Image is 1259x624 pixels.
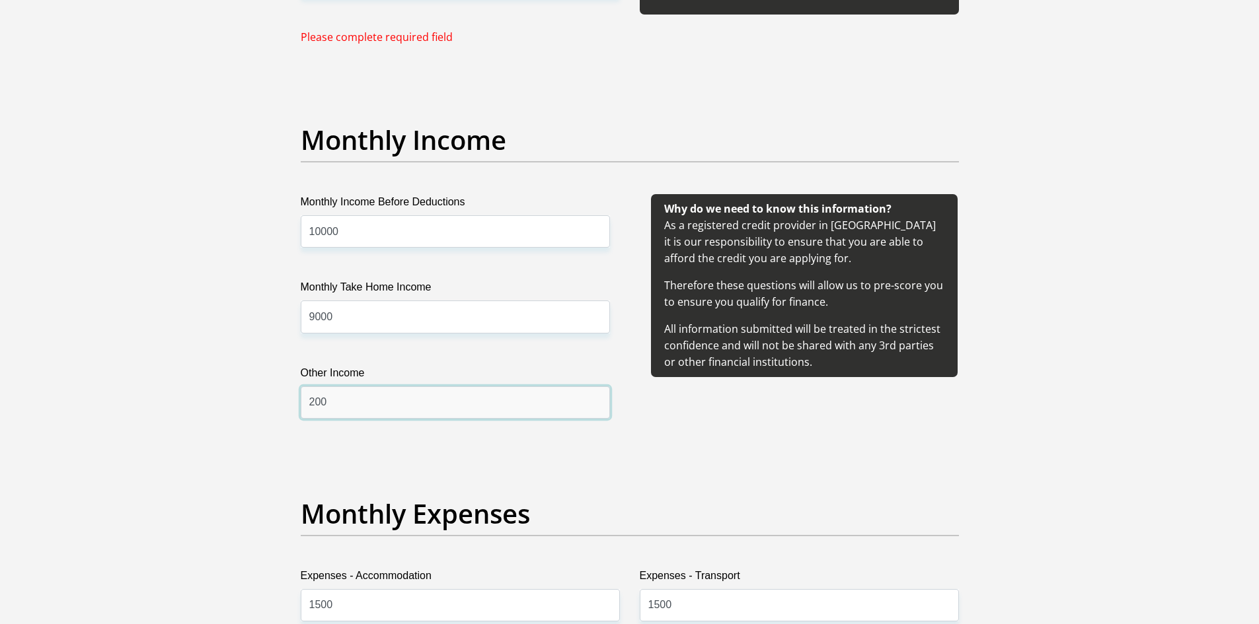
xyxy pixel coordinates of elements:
[301,498,959,530] h2: Monthly Expenses
[301,124,959,156] h2: Monthly Income
[301,365,610,386] label: Other Income
[664,201,892,216] b: Why do we need to know this information?
[301,589,620,621] input: Expenses - Accommodation
[301,568,620,589] label: Expenses - Accommodation
[640,589,959,621] input: Expenses - Transport
[301,215,610,248] input: Monthly Income Before Deductions
[301,300,610,333] input: Monthly Take Home Income
[640,568,959,589] label: Expenses - Transport
[664,201,943,369] span: As a registered credit provider in [GEOGRAPHIC_DATA] it is our responsibility to ensure that you ...
[301,386,610,419] input: Other Income
[301,194,610,215] label: Monthly Income Before Deductions
[301,279,610,300] label: Monthly Take Home Income
[301,29,453,45] span: Please complete required field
